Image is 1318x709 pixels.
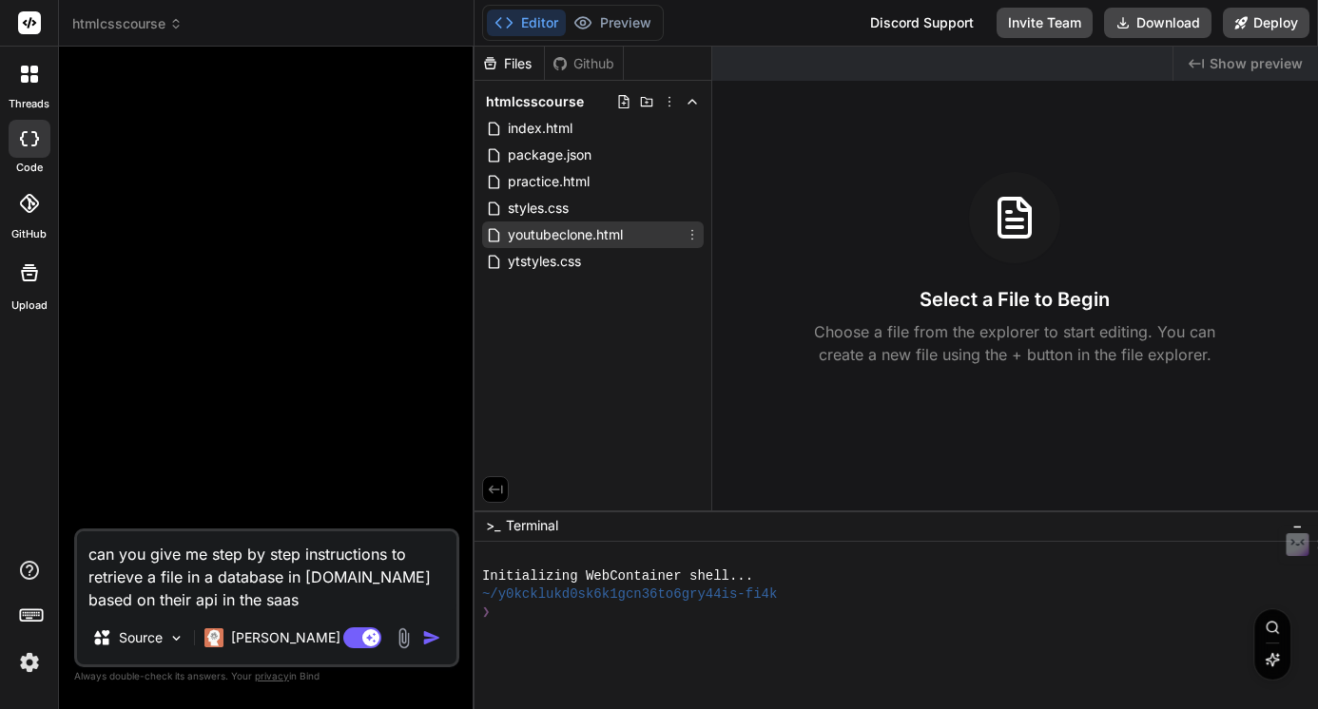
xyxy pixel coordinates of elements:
img: icon [422,628,441,647]
span: htmlcsscourse [72,14,183,33]
img: settings [13,646,46,679]
div: Github [545,54,623,73]
span: package.json [506,144,593,166]
p: Source [119,628,163,647]
label: Upload [11,297,48,314]
p: Choose a file from the explorer to start editing. You can create a new file using the + button in... [802,320,1228,366]
span: ❯ [482,604,490,622]
span: privacy [255,670,289,681]
span: >_ [486,516,500,535]
img: Claude 4 Sonnet [204,628,223,647]
button: Preview [566,10,659,36]
img: Pick Models [168,630,184,646]
button: Editor [487,10,566,36]
img: attachment [393,627,415,649]
button: Invite Team [997,8,1093,38]
span: htmlcsscourse [486,92,584,111]
textarea: can you give me step by step instructions to retrieve a file in a database in [DOMAIN_NAME] based... [77,531,456,611]
span: youtubeclone.html [506,223,625,246]
span: ~/y0kcklukd0sk6k1gcn36to6gry44is-fi4k [482,585,777,604]
label: GitHub [11,226,47,242]
span: Terminal [506,516,558,535]
div: Discord Support [859,8,985,38]
span: styles.css [506,197,571,220]
label: threads [9,96,49,112]
p: Always double-check its answers. Your in Bind [74,667,459,685]
div: Files [475,54,544,73]
span: ytstyles.css [506,250,583,273]
h3: Select a File to Begin [920,286,1110,313]
span: − [1292,516,1303,535]
span: Show preview [1210,54,1303,73]
button: Download [1104,8,1211,38]
p: [PERSON_NAME] 4 S.. [231,628,373,647]
span: Initializing WebContainer shell... [482,567,753,585]
span: index.html [506,117,574,140]
label: code [16,160,43,176]
span: practice.html [506,170,591,193]
button: Deploy [1223,8,1309,38]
